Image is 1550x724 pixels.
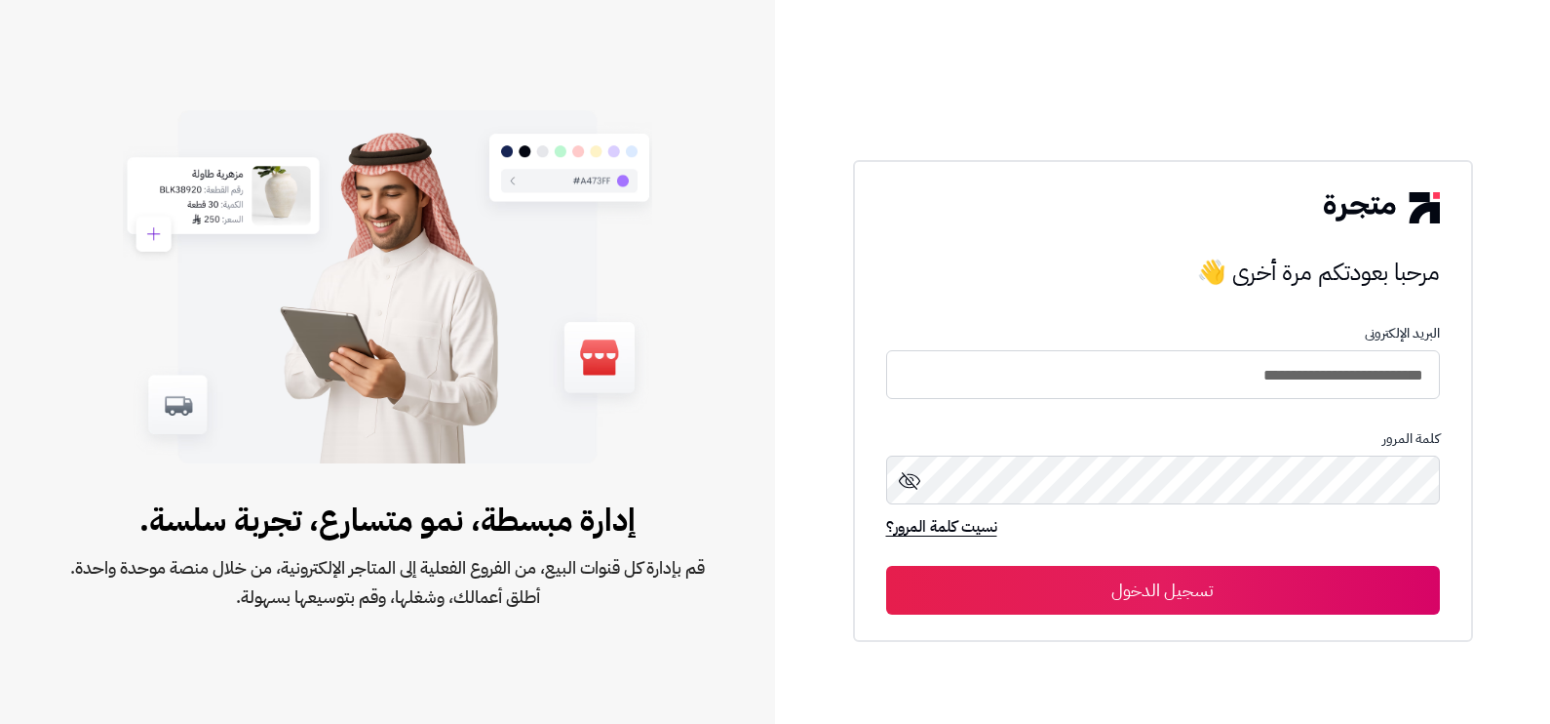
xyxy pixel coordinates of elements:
span: إدارة مبسطة، نمو متسارع، تجربة سلسة. [62,497,713,543]
p: كلمة المرور [886,431,1440,447]
button: تسجيل الدخول [886,566,1440,615]
p: البريد الإلكترونى [886,326,1440,342]
span: قم بإدارة كل قنوات البيع، من الفروع الفعلية إلى المتاجر الإلكترونية، من خلال منصة موحدة واحدة. أط... [62,553,713,612]
img: logo-2.png [1324,192,1439,223]
h3: مرحبا بعودتكم مرة أخرى 👋 [886,253,1440,292]
a: نسيت كلمة المرور؟ [886,515,997,543]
